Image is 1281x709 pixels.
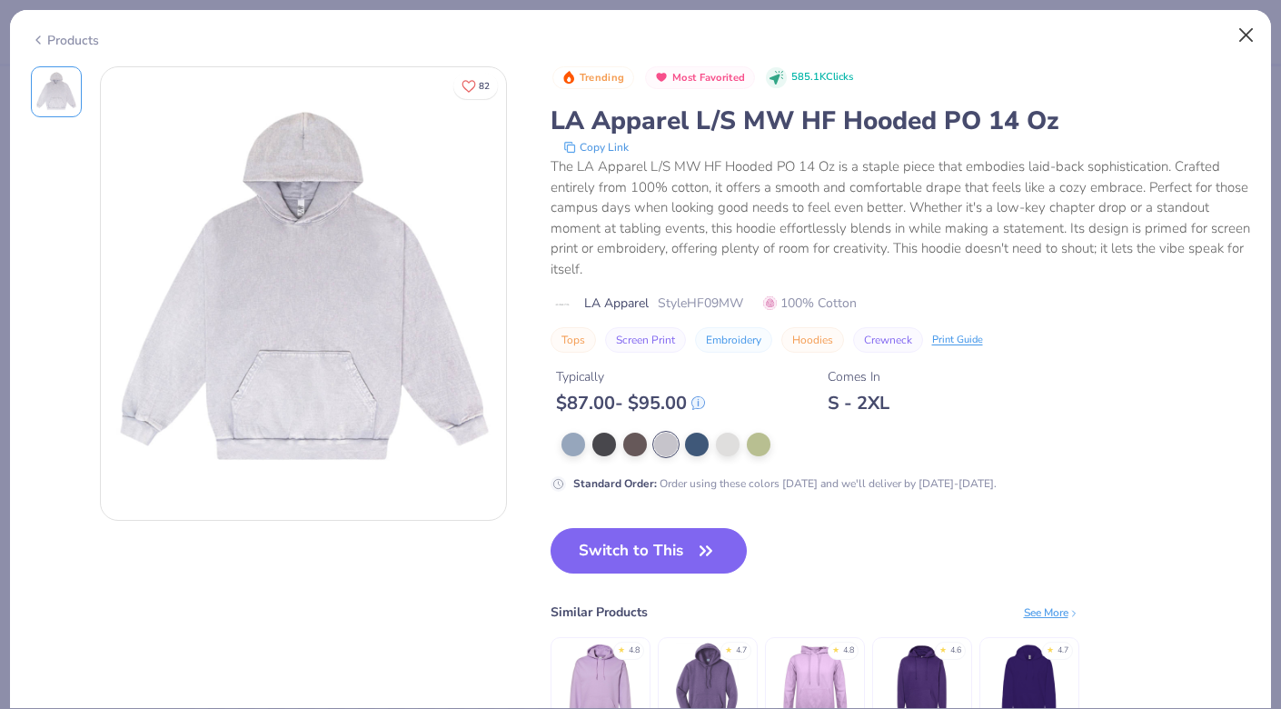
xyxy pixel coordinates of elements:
[654,70,669,85] img: Most Favorited sort
[551,156,1251,279] div: The LA Apparel L/S MW HF Hooded PO 14 Oz is a staple piece that embodies laid-back sophistication...
[551,327,596,353] button: Tops
[558,138,634,156] button: copy to clipboard
[552,66,634,90] button: Badge Button
[551,528,748,574] button: Switch to This
[828,367,889,386] div: Comes In
[932,333,983,348] div: Print Guide
[551,297,575,312] img: brand logo
[551,603,648,622] div: Similar Products
[573,475,997,492] div: Order using these colors [DATE] and we'll deliver by [DATE]-[DATE].
[573,476,657,491] strong: Standard Order :
[828,392,889,414] div: S - 2XL
[950,644,961,657] div: 4.6
[763,294,857,313] span: 100% Cotton
[618,644,625,652] div: ★
[551,104,1251,138] div: LA Apparel L/S MW HF Hooded PO 14 Oz
[1058,644,1068,657] div: 4.7
[561,70,576,85] img: Trending sort
[843,644,854,657] div: 4.8
[35,70,78,114] img: Front
[101,91,506,496] img: Front
[31,31,99,50] div: Products
[853,327,923,353] button: Crewneck
[584,294,649,313] span: LA Apparel
[629,644,640,657] div: 4.8
[605,327,686,353] button: Screen Print
[453,73,498,99] button: Like
[725,644,732,652] div: ★
[939,644,947,652] div: ★
[479,82,490,91] span: 82
[556,392,705,414] div: $ 87.00 - $ 95.00
[1024,604,1079,621] div: See More
[645,66,755,90] button: Badge Button
[556,367,705,386] div: Typically
[1229,18,1264,53] button: Close
[672,73,745,83] span: Most Favorited
[658,294,743,313] span: Style HF09MW
[1047,644,1054,652] div: ★
[832,644,839,652] div: ★
[781,327,844,353] button: Hoodies
[580,73,624,83] span: Trending
[695,327,772,353] button: Embroidery
[791,70,853,85] span: 585.1K Clicks
[736,644,747,657] div: 4.7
